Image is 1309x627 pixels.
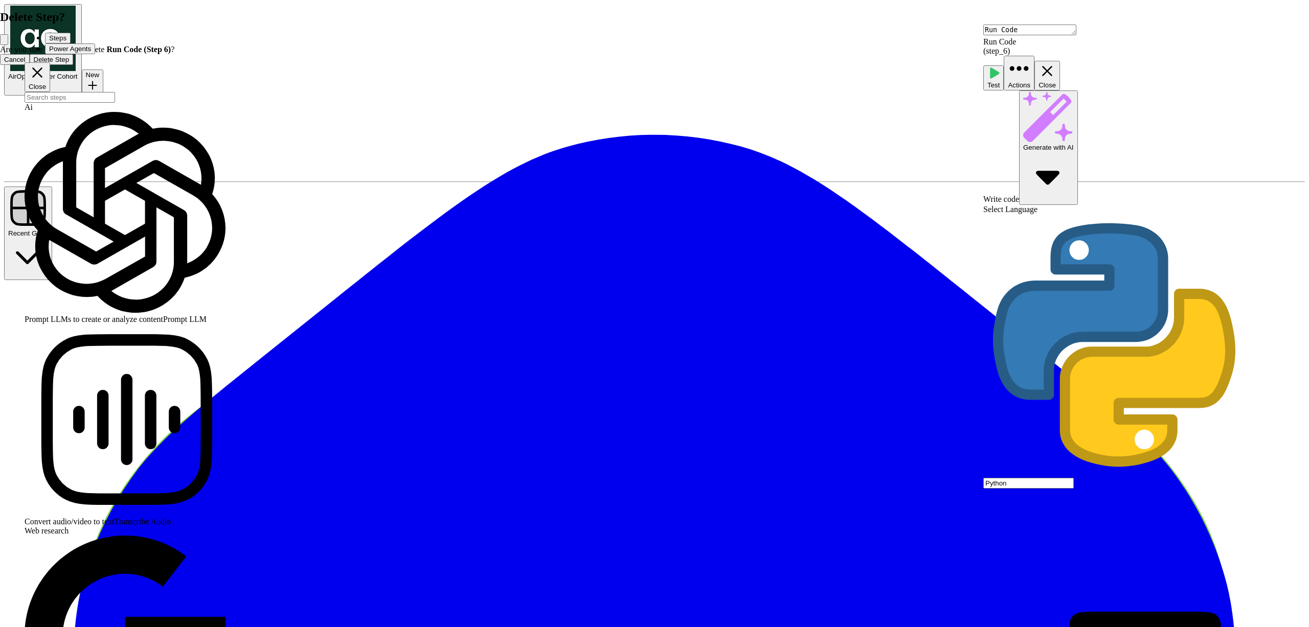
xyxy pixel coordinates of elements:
[983,205,1037,214] label: Select Language
[987,81,1000,89] span: Test
[983,478,1074,489] input: Python
[45,33,71,43] button: Steps
[1039,81,1056,89] span: Close
[1004,56,1034,90] button: Actions
[983,65,1004,90] button: Test
[983,90,1309,205] div: Write code
[1019,90,1078,205] button: Generate with AI
[29,83,46,90] span: Close
[25,526,225,536] div: Web research
[25,315,163,323] span: Prompt LLMs to create or analyze content
[115,517,171,526] span: Transcribe Audio
[45,43,95,54] button: Power Agents
[25,517,115,526] span: Convert audio/video to text
[25,62,50,92] button: Close
[983,25,1076,35] textarea: Run Code
[4,56,26,63] span: Cancel
[1008,81,1030,89] span: Actions
[983,47,1010,55] span: ( step_6 )
[163,315,207,323] span: Prompt LLM
[25,92,115,103] input: Search steps
[983,37,1309,47] div: Run Code
[1034,61,1060,90] button: Close
[1023,144,1074,151] span: Generate with AI
[25,103,225,112] div: Ai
